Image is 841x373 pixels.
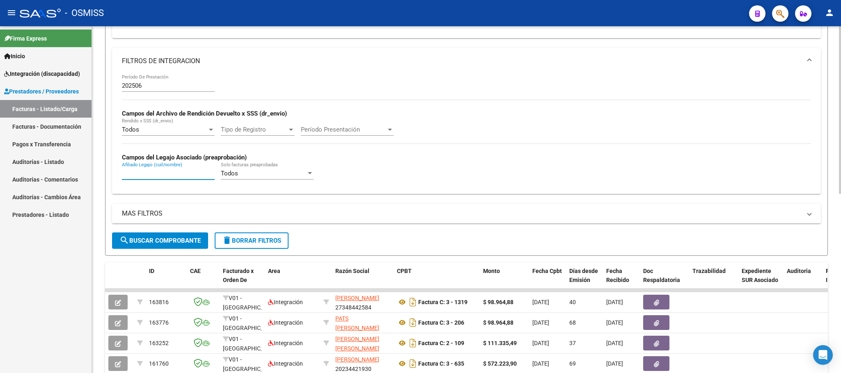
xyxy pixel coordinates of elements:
[112,48,821,74] mat-expansion-panel-header: FILTROS DE INTEGRACION
[692,268,726,274] span: Trazabilidad
[787,268,811,274] span: Auditoria
[483,268,500,274] span: Monto
[122,154,247,161] strong: Campos del Legajo Asociado (preaprobación)
[335,315,379,331] span: PATS [PERSON_NAME]
[408,357,418,370] i: Descargar documento
[149,360,169,367] span: 161760
[112,232,208,249] button: Buscar Comprobante
[480,262,529,298] datatable-header-cell: Monto
[606,299,623,305] span: [DATE]
[335,356,379,363] span: [PERSON_NAME]
[529,262,566,298] datatable-header-cell: Fecha Cpbt
[825,8,834,18] mat-icon: person
[532,340,549,346] span: [DATE]
[640,262,689,298] datatable-header-cell: Doc Respaldatoria
[149,299,169,305] span: 163816
[222,235,232,245] mat-icon: delete
[643,268,680,284] span: Doc Respaldatoria
[268,268,280,274] span: Area
[268,299,303,305] span: Integración
[689,262,738,298] datatable-header-cell: Trazabilidad
[268,360,303,367] span: Integración
[483,299,513,305] strong: $ 98.964,88
[532,268,562,274] span: Fecha Cpbt
[149,340,169,346] span: 163252
[122,209,801,218] mat-panel-title: MAS FILTROS
[418,299,467,305] strong: Factura C: 3 - 1319
[187,262,220,298] datatable-header-cell: CAE
[408,337,418,350] i: Descargar documento
[408,296,418,309] i: Descargar documento
[335,268,369,274] span: Razón Social
[532,299,549,305] span: [DATE]
[215,232,289,249] button: Borrar Filtros
[606,360,623,367] span: [DATE]
[221,126,287,133] span: Tipo de Registro
[301,126,386,133] span: Período Presentación
[606,319,623,326] span: [DATE]
[335,334,390,352] div: 27438520231
[223,268,254,284] span: Facturado x Orden De
[483,340,517,346] strong: $ 111.335,49
[532,360,549,367] span: [DATE]
[569,299,576,305] span: 40
[122,57,801,66] mat-panel-title: FILTROS DE INTEGRACION
[122,110,287,117] strong: Campos del Archivo de Rendición Devuelto x SSS (dr_envio)
[569,268,598,284] span: Días desde Emisión
[335,355,390,372] div: 20234421930
[4,34,47,43] span: Firma Express
[112,204,821,223] mat-expansion-panel-header: MAS FILTROS
[606,340,623,346] span: [DATE]
[569,340,576,346] span: 37
[418,340,464,346] strong: Factura C: 2 - 109
[119,237,201,244] span: Buscar Comprobante
[190,268,201,274] span: CAE
[606,268,629,284] span: Fecha Recibido
[418,360,464,367] strong: Factura C: 3 - 635
[119,235,129,245] mat-icon: search
[4,87,79,96] span: Prestadores / Proveedores
[738,262,784,298] datatable-header-cell: Expediente SUR Asociado
[112,74,821,193] div: FILTROS DE INTEGRACION
[483,360,517,367] strong: $ 572.223,90
[418,319,464,326] strong: Factura C: 3 - 206
[394,262,480,298] datatable-header-cell: CPBT
[7,8,16,18] mat-icon: menu
[532,319,549,326] span: [DATE]
[397,268,412,274] span: CPBT
[603,262,640,298] datatable-header-cell: Fecha Recibido
[265,262,320,298] datatable-header-cell: Area
[4,52,25,61] span: Inicio
[569,360,576,367] span: 69
[221,170,238,177] span: Todos
[335,293,390,311] div: 27348442584
[408,316,418,329] i: Descargar documento
[566,262,603,298] datatable-header-cell: Días desde Emisión
[813,345,833,365] div: Open Intercom Messenger
[335,314,390,331] div: 27182138032
[65,4,104,22] span: - OSMISS
[220,262,265,298] datatable-header-cell: Facturado x Orden De
[122,126,139,133] span: Todos
[569,319,576,326] span: 68
[146,262,187,298] datatable-header-cell: ID
[268,340,303,346] span: Integración
[335,295,379,301] span: [PERSON_NAME]
[4,69,80,78] span: Integración (discapacidad)
[268,319,303,326] span: Integración
[742,268,778,284] span: Expediente SUR Asociado
[784,262,823,298] datatable-header-cell: Auditoria
[149,268,154,274] span: ID
[149,319,169,326] span: 163776
[332,262,394,298] datatable-header-cell: Razón Social
[483,319,513,326] strong: $ 98.964,88
[335,336,379,352] span: [PERSON_NAME] [PERSON_NAME]
[222,237,281,244] span: Borrar Filtros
